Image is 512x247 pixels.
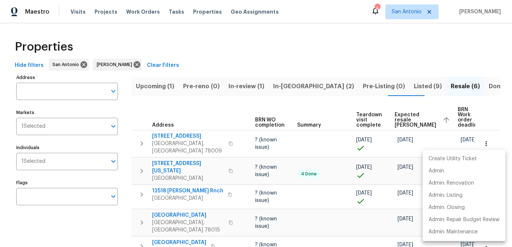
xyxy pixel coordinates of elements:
[429,167,444,175] p: Admin
[429,179,474,187] p: Admin: Renovation
[429,192,463,199] p: Admin: Listing
[429,228,478,236] p: Admin: Maintenance
[429,155,477,163] p: Create Utility Ticket
[429,204,465,212] p: Admin: Closing
[429,216,499,224] p: Admin: Repair Budget Review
